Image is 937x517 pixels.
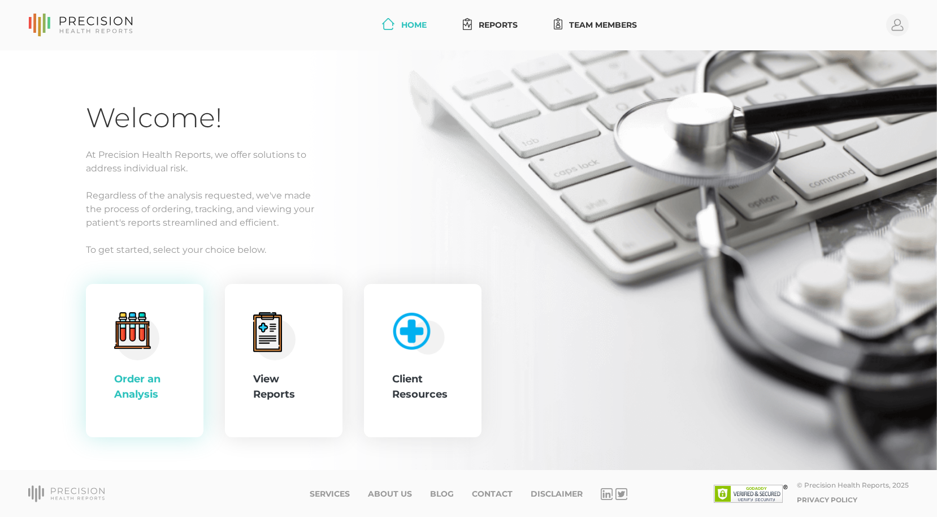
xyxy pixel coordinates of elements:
a: Blog [430,489,454,499]
a: Reports [458,15,522,36]
div: © Precision Health Reports, 2025 [797,481,909,489]
a: About Us [368,489,412,499]
h1: Welcome! [86,101,851,135]
div: View Reports [253,372,314,402]
a: Privacy Policy [797,496,857,504]
p: At Precision Health Reports, we offer solutions to address individual risk. [86,148,851,175]
p: Regardless of the analysis requested, we've made the process of ordering, tracking, and viewing y... [86,189,851,230]
div: Order an Analysis [114,372,175,402]
a: Home [378,15,431,36]
a: Contact [472,489,513,499]
img: client-resource.c5a3b187.png [387,307,445,355]
a: Disclaimer [531,489,583,499]
a: Team Members [549,15,642,36]
img: SSL site seal - click to verify [714,485,788,503]
a: Services [310,489,350,499]
div: Client Resources [392,372,453,402]
p: To get started, select your choice below. [86,243,851,257]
